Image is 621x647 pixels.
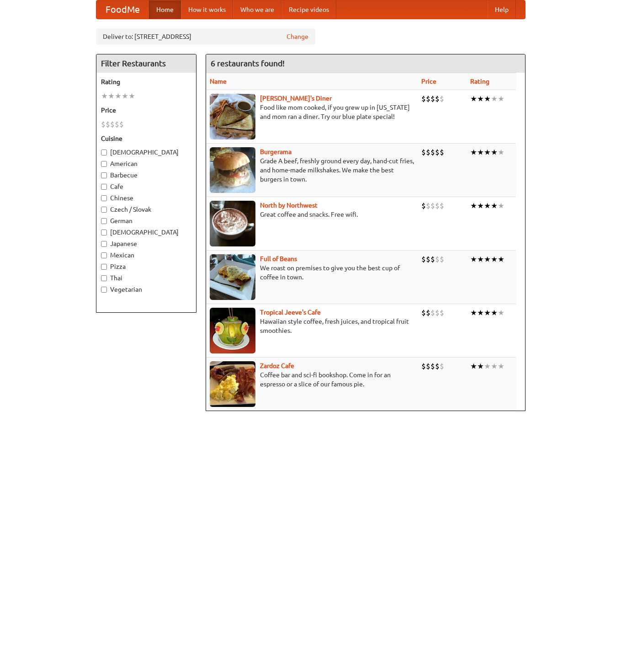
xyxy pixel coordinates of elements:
[96,28,315,45] div: Deliver to: [STREET_ADDRESS]
[426,94,430,104] li: $
[210,78,227,85] a: Name
[430,147,435,157] li: $
[101,195,107,201] input: Chinese
[287,32,308,41] a: Change
[149,0,181,19] a: Home
[484,147,491,157] li: ★
[101,264,107,270] input: Pizza
[260,362,294,369] b: Zardoz Cafe
[260,148,292,155] b: Burgerama
[101,251,191,260] label: Mexican
[96,0,149,19] a: FoodMe
[426,201,430,211] li: $
[440,94,444,104] li: $
[210,361,255,407] img: zardoz.jpg
[470,254,477,264] li: ★
[430,254,435,264] li: $
[421,254,426,264] li: $
[484,94,491,104] li: ★
[260,202,318,209] b: North by Northwest
[440,147,444,157] li: $
[491,361,498,371] li: ★
[101,275,107,281] input: Thai
[435,308,440,318] li: $
[498,94,504,104] li: ★
[421,201,426,211] li: $
[498,254,504,264] li: ★
[440,201,444,211] li: $
[435,361,440,371] li: $
[260,255,297,262] b: Full of Beans
[101,161,107,167] input: American
[484,201,491,211] li: ★
[498,361,504,371] li: ★
[101,273,191,283] label: Thai
[477,361,484,371] li: ★
[210,308,255,353] img: jeeves.jpg
[210,370,414,389] p: Coffee bar and sci-fi bookshop. Come in for an espresso or a slice of our famous pie.
[435,94,440,104] li: $
[260,309,321,316] a: Tropical Jeeve's Cafe
[435,147,440,157] li: $
[484,361,491,371] li: ★
[211,59,285,68] ng-pluralize: 6 restaurants found!
[101,171,191,180] label: Barbecue
[101,241,107,247] input: Japanese
[430,201,435,211] li: $
[96,54,196,73] h4: Filter Restaurants
[477,201,484,211] li: ★
[498,308,504,318] li: ★
[488,0,516,19] a: Help
[115,91,122,101] li: ★
[491,147,498,157] li: ★
[426,147,430,157] li: $
[101,172,107,178] input: Barbecue
[101,262,191,271] label: Pizza
[477,147,484,157] li: ★
[101,252,107,258] input: Mexican
[430,361,435,371] li: $
[470,94,477,104] li: ★
[440,361,444,371] li: $
[101,285,191,294] label: Vegetarian
[260,95,332,102] a: [PERSON_NAME]'s Diner
[470,78,489,85] a: Rating
[101,184,107,190] input: Cafe
[101,218,107,224] input: German
[210,263,414,282] p: We roast on premises to give you the best cup of coffee in town.
[108,91,115,101] li: ★
[210,201,255,246] img: north.jpg
[101,148,191,157] label: [DEMOGRAPHIC_DATA]
[430,94,435,104] li: $
[484,308,491,318] li: ★
[210,147,255,193] img: burgerama.jpg
[426,254,430,264] li: $
[115,119,119,129] li: $
[101,182,191,191] label: Cafe
[477,308,484,318] li: ★
[106,119,110,129] li: $
[101,193,191,203] label: Chinese
[119,119,124,129] li: $
[426,361,430,371] li: $
[498,201,504,211] li: ★
[421,94,426,104] li: $
[101,77,191,86] h5: Rating
[101,205,191,214] label: Czech / Slovak
[122,91,128,101] li: ★
[101,91,108,101] li: ★
[498,147,504,157] li: ★
[470,308,477,318] li: ★
[435,201,440,211] li: $
[491,94,498,104] li: ★
[484,254,491,264] li: ★
[421,308,426,318] li: $
[128,91,135,101] li: ★
[430,308,435,318] li: $
[435,254,440,264] li: $
[101,119,106,129] li: $
[440,254,444,264] li: $
[470,147,477,157] li: ★
[491,254,498,264] li: ★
